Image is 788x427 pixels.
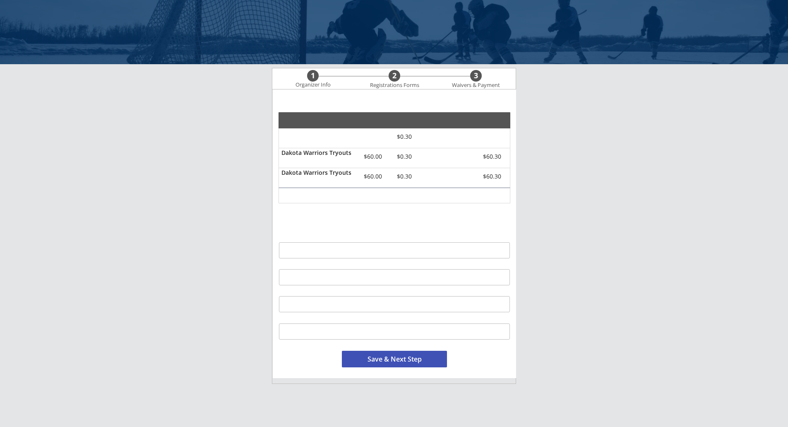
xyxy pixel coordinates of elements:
div: 2 [389,71,400,80]
div: $0.30 [390,134,418,140]
div: $60.30 [454,154,501,159]
div: $0.30 [390,154,418,159]
div: $0.30 [390,174,418,179]
div: $60.00 [355,174,390,179]
div: $60.30 [454,174,501,179]
div: Registrations Forms [366,82,423,89]
div: Dakota Warriors Tryouts [281,150,351,156]
div: Organizer Info [290,82,336,88]
div: Waivers & Payment [447,82,505,89]
div: 3 [470,71,482,80]
div: Dakota Warriors Tryouts [281,170,351,176]
div: $60.00 [355,154,390,159]
div: 1 [307,71,319,80]
button: Save & Next Step [342,351,447,367]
